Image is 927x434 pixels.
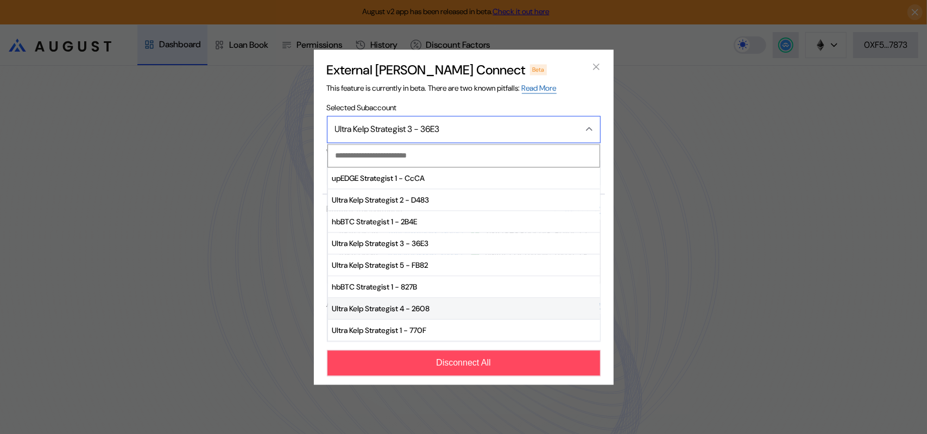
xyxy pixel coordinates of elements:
div: Beta [530,64,547,75]
h2: External [PERSON_NAME] Connect [327,61,526,78]
button: Ultra Kelp Strategist 4 - 2608 [328,298,600,320]
button: upEDGE Strategist 1 - CcCA [328,168,600,190]
span: This feature is currently in beta. There are two known pitfalls: [327,83,557,93]
button: hbBTC Strategist 1 - 2B4E [328,211,600,233]
button: Ultra Kelp Strategist 1 - 770F [328,320,600,342]
a: Read More [522,83,557,93]
button: Close menu [327,116,601,143]
button: close modal [588,58,605,76]
div: Ultra Kelp Strategist 3 - 36E3 [335,124,564,135]
button: Ultra Kelp Strategist 2 - D483 [328,190,600,211]
span: Disconnect All [436,358,491,368]
span: Selected Subaccount [327,103,601,112]
button: Ultra Kelp Strategist 5 - FB82 [328,255,600,276]
button: Ultra Kelp Strategist 3 - 36E3 [328,233,600,255]
button: hbBTC Strategist 1 - 827B [328,276,600,298]
button: Disconnect All [327,350,601,376]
